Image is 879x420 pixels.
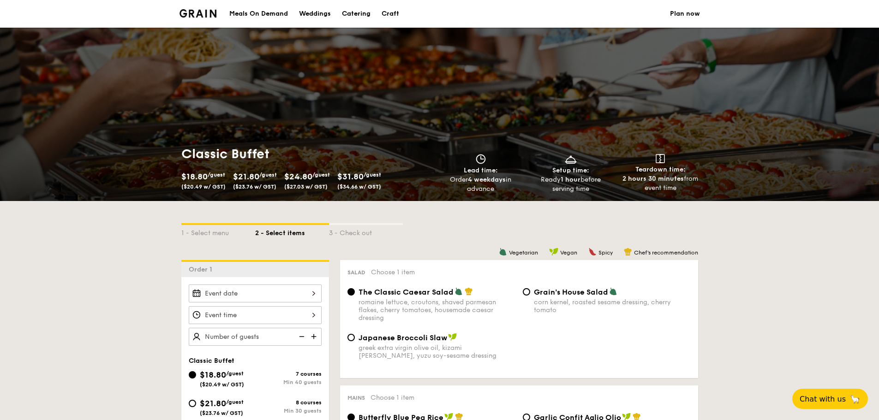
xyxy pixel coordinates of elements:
[259,172,277,178] span: /guest
[849,394,861,404] span: 🦙
[347,334,355,341] input: Japanese Broccoli Slawgreek extra virgin olive oil, kizami [PERSON_NAME], yuzu soy-sesame dressing
[255,371,322,377] div: 7 courses
[359,344,515,360] div: greek extra virgin olive oil, kizami [PERSON_NAME], yuzu soy-sesame dressing
[189,266,216,273] span: Order 1
[255,225,329,238] div: 2 - Select items
[523,288,530,296] input: Grain's House Saladcorn kernel, roasted sesame dressing, cherry tomato
[464,166,498,174] span: Lead time:
[189,371,196,379] input: $18.80/guest($20.49 w/ GST)7 coursesMin 40 guests
[619,174,702,193] div: from event time
[347,269,365,276] span: Salad
[179,9,217,18] img: Grain
[364,172,381,178] span: /guest
[359,288,454,296] span: The Classic Caesar Salad
[635,166,686,173] span: Teardown time:
[189,400,196,407] input: $21.80/guest($23.76 w/ GST)8 coursesMin 30 guests
[624,248,632,256] img: icon-chef-hat.a58ddaea.svg
[312,172,330,178] span: /guest
[634,249,698,256] span: Chef's recommendation
[448,333,457,341] img: icon-vegan.f8ff3823.svg
[200,381,244,388] span: ($20.49 w/ GST)
[468,176,506,183] strong: 4 weekdays
[284,183,328,190] span: ($27.03 w/ GST)
[609,287,617,296] img: icon-vegetarian.fe4039eb.svg
[189,357,234,365] span: Classic Buffet
[337,172,364,182] span: $31.80
[347,288,355,296] input: The Classic Caesar Saladromaine lettuce, croutons, shaved parmesan flakes, cherry tomatoes, house...
[181,172,208,182] span: $18.80
[347,395,365,401] span: Mains
[189,284,322,302] input: Event date
[800,395,846,403] span: Chat with us
[208,172,225,178] span: /guest
[371,268,415,276] span: Choose 1 item
[359,298,515,322] div: romaine lettuce, croutons, shaved parmesan flakes, cherry tomatoes, housemade caesar dressing
[534,288,608,296] span: Grain's House Salad
[189,328,322,346] input: Number of guests
[561,176,580,183] strong: 1 hour
[179,9,217,18] a: Logotype
[454,287,463,296] img: icon-vegetarian.fe4039eb.svg
[255,408,322,414] div: Min 30 guests
[359,333,447,342] span: Japanese Broccoli Slaw
[337,183,381,190] span: ($34.66 w/ GST)
[792,389,868,409] button: Chat with us🦙
[255,399,322,406] div: 8 courses
[529,175,612,194] div: Ready before serving time
[371,394,414,402] span: Choose 1 item
[499,248,507,256] img: icon-vegetarian.fe4039eb.svg
[465,287,473,296] img: icon-chef-hat.a58ddaea.svg
[552,166,589,174] span: Setup time:
[329,225,403,238] div: 3 - Check out
[308,328,322,345] img: icon-add.58712e84.svg
[200,398,226,408] span: $21.80
[622,175,684,183] strong: 2 hours 30 minutes
[474,154,488,164] img: icon-clock.2db775ea.svg
[181,183,226,190] span: ($20.49 w/ GST)
[233,183,276,190] span: ($23.76 w/ GST)
[226,399,244,405] span: /guest
[598,249,613,256] span: Spicy
[181,146,436,162] h1: Classic Buffet
[560,249,577,256] span: Vegan
[656,154,665,163] img: icon-teardown.65201eee.svg
[509,249,538,256] span: Vegetarian
[588,248,597,256] img: icon-spicy.37a8142b.svg
[564,154,578,164] img: icon-dish.430c3a2e.svg
[440,175,522,194] div: Order in advance
[294,328,308,345] img: icon-reduce.1d2dbef1.svg
[200,410,243,416] span: ($23.76 w/ GST)
[255,379,322,385] div: Min 40 guests
[189,306,322,324] input: Event time
[200,370,226,380] span: $18.80
[284,172,312,182] span: $24.80
[181,225,255,238] div: 1 - Select menu
[534,298,691,314] div: corn kernel, roasted sesame dressing, cherry tomato
[233,172,259,182] span: $21.80
[226,370,244,377] span: /guest
[549,248,558,256] img: icon-vegan.f8ff3823.svg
